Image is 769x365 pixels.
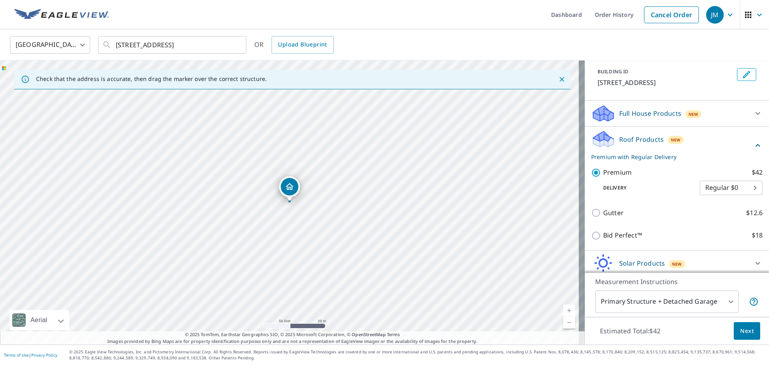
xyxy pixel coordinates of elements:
[116,34,230,56] input: Search by address or latitude-longitude
[28,310,50,330] div: Aerial
[749,297,759,307] span: Your report will include the primary structure and a detached garage if one exists.
[10,310,69,330] div: Aerial
[598,78,734,87] p: [STREET_ADDRESS]
[740,326,754,336] span: Next
[185,331,400,338] span: © 2025 TomTom, Earthstar Geographics SIO, © 2025 Microsoft Corporation, ©
[278,40,327,50] span: Upload Blueprint
[619,109,681,118] p: Full House Products
[619,135,664,144] p: Roof Products
[31,352,57,358] a: Privacy Policy
[603,208,624,218] p: Gutter
[4,353,57,357] p: |
[595,277,759,286] p: Measurement Instructions
[10,34,90,56] div: [GEOGRAPHIC_DATA]
[619,258,665,268] p: Solar Products
[279,176,300,201] div: Dropped pin, building 1, Residential property, 4721 Buck Run Ln Harrisburg, PA 17110
[4,352,29,358] a: Terms of Use
[594,322,667,340] p: Estimated Total: $42
[672,261,682,267] span: New
[591,104,763,123] div: Full House ProductsNew
[752,167,763,177] p: $42
[591,254,763,273] div: Solar ProductsNew
[591,130,763,161] div: Roof ProductsNewPremium with Regular Delivery
[688,111,699,117] span: New
[734,322,760,340] button: Next
[644,6,699,23] a: Cancel Order
[595,290,739,313] div: Primary Structure + Detached Garage
[387,331,400,337] a: Terms
[706,6,724,24] div: JM
[603,230,642,240] p: Bid Perfect™
[352,331,385,337] a: OpenStreetMap
[14,9,109,21] img: EV Logo
[557,74,567,85] button: Close
[752,230,763,240] p: $18
[700,177,763,199] div: Regular $0
[254,36,334,54] div: OR
[591,184,700,192] p: Delivery
[603,167,632,177] p: Premium
[69,349,765,361] p: © 2025 Eagle View Technologies, Inc. and Pictometry International Corp. All Rights Reserved. Repo...
[563,305,575,317] a: Current Level 19, Zoom In
[36,75,267,83] p: Check that the address is accurate, then drag the marker over the correct structure.
[737,68,756,81] button: Edit building 1
[671,137,681,143] span: New
[272,36,333,54] a: Upload Blueprint
[598,68,628,75] p: BUILDING ID
[746,208,763,218] p: $12.6
[591,153,753,161] p: Premium with Regular Delivery
[563,317,575,329] a: Current Level 19, Zoom Out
